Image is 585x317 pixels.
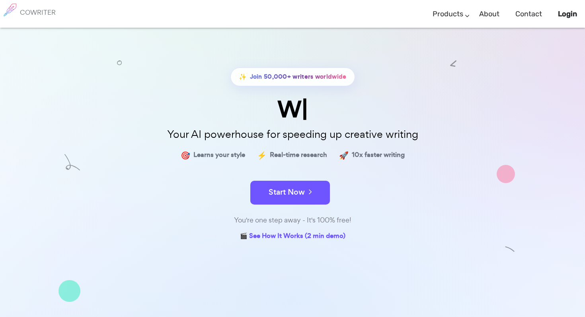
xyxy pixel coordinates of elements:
span: ⚡ [257,149,267,161]
img: shape [505,244,515,254]
span: Real-time research [270,149,327,161]
b: Login [558,10,577,18]
h6: COWRITER [20,9,56,16]
a: 🎬 See How It Works (2 min demo) [240,230,345,243]
button: Start Now [250,181,330,205]
span: Learns your style [193,149,245,161]
span: ✨ [239,71,247,83]
p: Your AI powerhouse for speeding up creative writing [94,126,491,143]
div: You're one step away - It's 100% free! [94,215,491,226]
a: Login [558,2,577,26]
img: shape [58,280,80,302]
span: 10x faster writing [352,149,405,161]
a: About [479,2,499,26]
img: shape [497,165,515,183]
img: shape [64,154,80,170]
a: Products [433,2,463,26]
a: Contact [515,2,542,26]
span: 🚀 [339,149,349,161]
span: 🎯 [181,149,190,161]
span: Join 50,000+ writers worldwide [250,71,347,83]
div: W [94,98,491,121]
